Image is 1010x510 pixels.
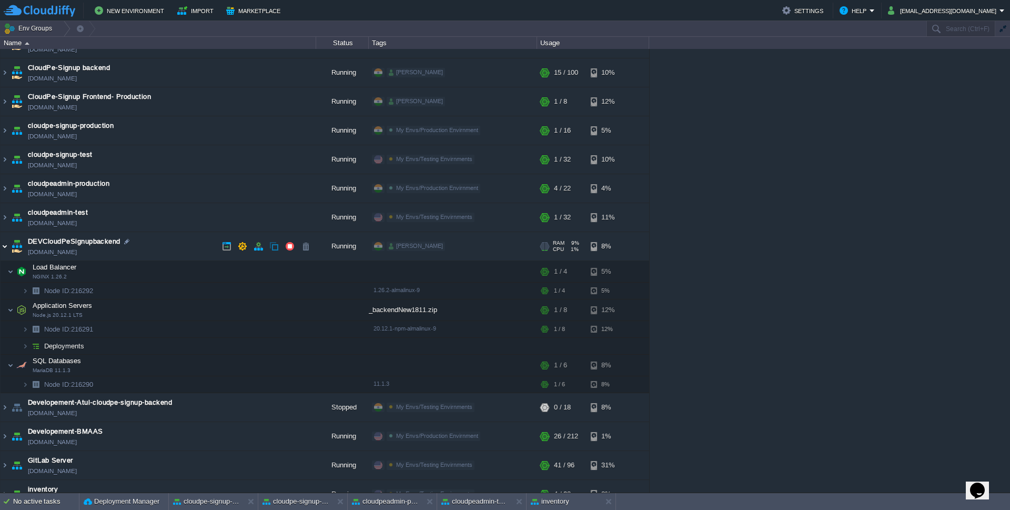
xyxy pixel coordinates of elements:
button: Deployment Manager [84,496,159,507]
button: cloudpeadmin-production [352,496,418,507]
img: AMDAwAAAACH5BAEAAAAALAAAAAABAAEAAAICRAEAOw== [22,338,28,354]
img: AMDAwAAAACH5BAEAAAAALAAAAAABAAEAAAICRAEAOw== [1,58,9,87]
a: Node ID:216292 [43,286,95,295]
button: [EMAIL_ADDRESS][DOMAIN_NAME] [888,4,999,17]
div: 1% [591,422,625,451]
button: Env Groups [4,21,56,36]
button: Help [840,4,870,17]
div: 5% [591,261,625,282]
a: cloudpe-signup-test [28,149,93,160]
button: Import [177,4,217,17]
img: AMDAwAAAACH5BAEAAAAALAAAAAABAAEAAAICRAEAOw== [28,321,43,337]
a: SQL DatabasesMariaDB 11.1.3 [32,357,83,365]
span: Node ID: [44,287,71,295]
div: Running [316,203,369,232]
button: cloudpe-signup-test [173,496,239,507]
div: Usage [538,37,649,49]
div: 1 / 32 [554,203,571,232]
img: AMDAwAAAACH5BAEAAAAALAAAAAABAAEAAAICRAEAOw== [1,480,9,508]
a: [DOMAIN_NAME] [28,73,77,84]
div: 10% [591,58,625,87]
div: Running [316,174,369,203]
img: AMDAwAAAACH5BAEAAAAALAAAAAABAAEAAAICRAEAOw== [9,422,24,451]
a: cloudpe-signup-production [28,121,114,131]
a: [DOMAIN_NAME] [28,131,77,142]
img: AMDAwAAAACH5BAEAAAAALAAAAAABAAEAAAICRAEAOw== [1,145,9,174]
img: CloudJiffy [4,4,75,17]
div: Running [316,116,369,145]
span: My Envs/Testing Envirnments [396,156,472,162]
img: AMDAwAAAACH5BAEAAAAALAAAAAABAAEAAAICRAEAOw== [1,116,9,145]
span: 20.12.1-npm-almalinux-9 [373,325,436,332]
div: 1 / 6 [554,355,567,376]
img: AMDAwAAAACH5BAEAAAAALAAAAAABAAEAAAICRAEAOw== [9,58,24,87]
img: AMDAwAAAACH5BAEAAAAALAAAAAABAAEAAAICRAEAOw== [7,299,14,321]
div: 0 / 18 [554,393,571,422]
div: 5% [591,116,625,145]
a: Deployments [43,342,86,351]
span: My Envs/Testing Envirnments [396,491,472,497]
div: 26 / 212 [554,422,578,451]
div: _backendNew1811.zip [369,299,537,321]
img: AMDAwAAAACH5BAEAAAAALAAAAAABAAEAAAICRAEAOw== [9,116,24,145]
span: 216292 [43,286,95,295]
span: Node ID: [44,325,71,333]
div: 1 / 8 [554,299,567,321]
button: inventory [531,496,569,507]
div: Tags [369,37,537,49]
img: AMDAwAAAACH5BAEAAAAALAAAAAABAAEAAAICRAEAOw== [22,321,28,337]
div: 4 / 22 [554,174,571,203]
span: MariaDB 11.1.3 [33,367,70,374]
img: AMDAwAAAACH5BAEAAAAALAAAAAABAAEAAAICRAEAOw== [14,299,29,321]
span: My Envs/Testing Envirnments [396,214,472,220]
span: 9% [569,240,579,246]
a: [DOMAIN_NAME] [28,102,77,113]
span: CloudPe-Signup backend [28,63,110,73]
span: 216290 [43,380,95,389]
a: DEVCloudPeSignupbackend [28,236,120,247]
img: AMDAwAAAACH5BAEAAAAALAAAAAABAAEAAAICRAEAOw== [9,232,24,261]
span: Node ID: [44,381,71,388]
div: 15 / 100 [554,58,578,87]
div: 1 / 8 [554,87,567,116]
img: AMDAwAAAACH5BAEAAAAALAAAAAABAAEAAAICRAEAOw== [9,480,24,508]
span: CloudPe-Signup Frontend- Production [28,92,151,102]
button: cloudpe-signup-production [262,496,329,507]
div: 5% [591,283,625,299]
span: 11.1.3 [373,381,389,387]
a: cloudpeadmin-production [28,178,109,189]
img: AMDAwAAAACH5BAEAAAAALAAAAAABAAEAAAICRAEAOw== [22,376,28,393]
div: 4 / 38 [554,480,571,508]
div: Name [1,37,316,49]
span: Load Balancer [32,263,78,272]
div: 1 / 16 [554,116,571,145]
div: 8% [591,393,625,422]
img: AMDAwAAAACH5BAEAAAAALAAAAAABAAEAAAICRAEAOw== [7,261,14,282]
div: Running [316,232,369,261]
a: Node ID:216290 [43,380,95,389]
div: 8% [591,232,625,261]
span: My Envs/Production Envirnment [396,127,478,133]
span: GitLab Server [28,455,73,466]
button: Settings [782,4,826,17]
div: 41 / 96 [554,451,574,479]
a: [DOMAIN_NAME] [28,160,77,171]
span: inventory [28,484,58,495]
div: 31% [591,451,625,479]
span: SQL Databases [32,356,83,365]
a: Node ID:216291 [43,325,95,334]
img: AMDAwAAAACH5BAEAAAAALAAAAAABAAEAAAICRAEAOw== [14,261,29,282]
img: AMDAwAAAACH5BAEAAAAALAAAAAABAAEAAAICRAEAOw== [28,338,43,354]
div: 4% [591,174,625,203]
a: Developement-Atul-cloudpe-signup-backend [28,397,172,408]
img: AMDAwAAAACH5BAEAAAAALAAAAAABAAEAAAICRAEAOw== [9,393,24,422]
a: cloudpeadmin-test [28,207,88,218]
a: Developement-BMAAS [28,426,103,437]
div: 1 / 4 [554,283,565,299]
div: 1 / 32 [554,145,571,174]
button: cloudpeadmin-test [441,496,508,507]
